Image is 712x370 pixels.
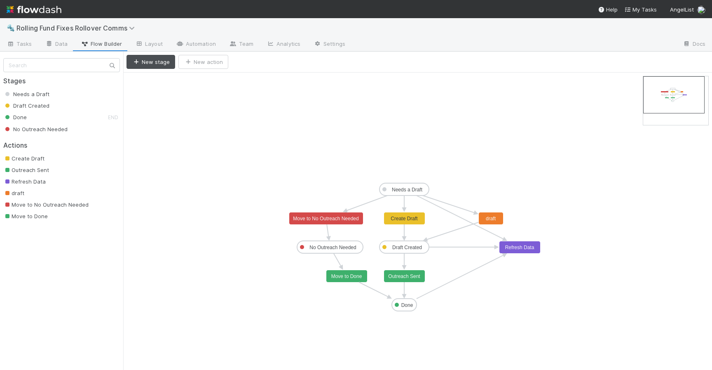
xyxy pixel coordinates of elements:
[3,190,24,196] span: draft
[505,245,534,250] text: Refresh Data
[3,213,48,219] span: Move to Done
[81,40,122,48] span: Flow Builder
[178,55,228,69] button: New action
[7,40,32,48] span: Tasks
[697,6,705,14] img: avatar_ac990a78-52d7-40f8-b1fe-cbbd1cda261e.png
[309,245,356,250] text: No Outreach Needed
[388,273,420,279] text: Outreach Sent
[108,114,118,120] small: END
[3,167,49,173] span: Outreach Sent
[222,38,260,51] a: Team
[126,55,175,69] button: New stage
[16,24,139,32] span: Rolling Fund Fixes Rollover Comms
[3,126,68,132] span: No Outreach Needed
[129,38,169,51] a: Layout
[3,141,120,149] h2: Actions
[260,38,307,51] a: Analytics
[3,58,120,72] input: Search
[39,38,74,51] a: Data
[3,91,49,97] span: Needs a Draft
[676,38,712,51] a: Docs
[3,102,49,109] span: Draft Created
[392,187,423,193] text: Needs a Draft
[486,216,496,222] text: draft
[401,302,413,308] text: Done
[670,6,694,13] span: AngelList
[391,216,418,222] text: Create Draft
[3,114,27,120] span: Done
[624,6,657,13] span: My Tasks
[293,216,358,222] text: Move to No Outreach Needed
[392,245,422,250] text: Draft Created
[3,155,44,162] span: Create Draft
[307,38,352,51] a: Settings
[598,5,618,14] div: Help
[3,201,89,208] span: Move to No Outreach Needed
[74,38,129,51] a: Flow Builder
[624,5,657,14] a: My Tasks
[169,38,222,51] a: Automation
[7,24,15,31] span: 🔩
[331,273,362,279] text: Move to Done
[3,178,46,185] span: Refresh Data
[7,2,61,16] img: logo-inverted-e16ddd16eac7371096b0.svg
[3,77,120,85] h2: Stages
